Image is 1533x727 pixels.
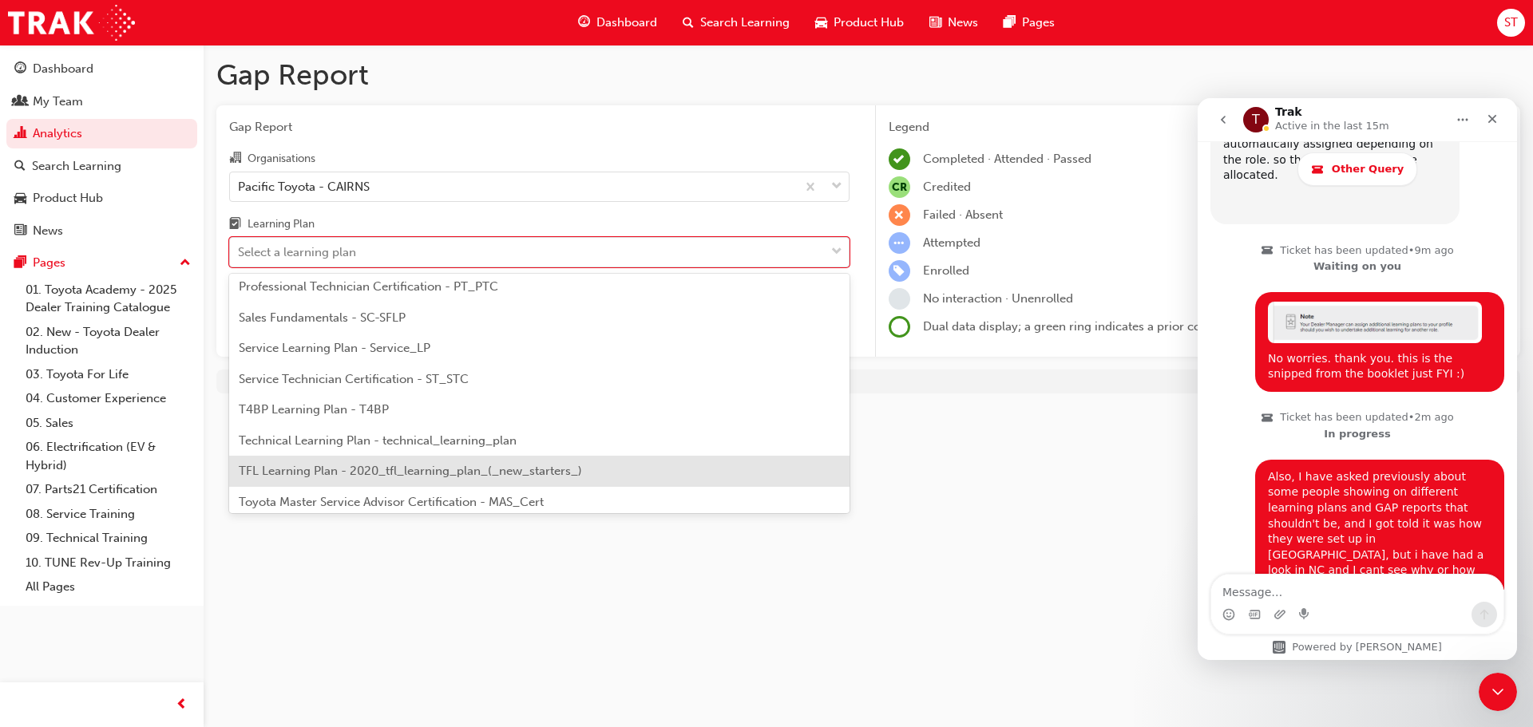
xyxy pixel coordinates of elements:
[6,51,197,248] button: DashboardMy TeamAnalyticsSearch LearningProduct HubNews
[32,157,121,176] div: Search Learning
[33,60,93,78] div: Dashboard
[889,232,910,254] span: learningRecordVerb_ATTEMPT-icon
[19,278,197,320] a: 01. Toyota Academy - 2025 Dealer Training Catalogue
[670,6,802,39] a: search-iconSearch Learning
[923,152,1091,166] span: Completed · Attended · Passed
[8,5,135,41] img: Trak
[239,279,498,294] span: Professional Technician Certification - PT_PTC
[33,189,103,207] div: Product Hub
[239,433,517,448] span: Technical Learning Plan - technical_learning_plan
[239,402,389,417] span: T4BP Learning Plan - T4BP
[889,176,910,198] span: null-icon
[889,148,910,170] span: learningRecordVerb_COMPLETE-icon
[19,502,197,527] a: 08. Service Training
[19,575,197,599] a: All Pages
[948,14,978,32] span: News
[6,152,197,181] a: Search Learning
[700,14,790,32] span: Search Learning
[33,254,65,272] div: Pages
[19,551,197,575] a: 10. TUNE Rev-Up Training
[596,14,657,32] span: Dashboard
[248,151,315,167] div: Organisations
[923,291,1073,306] span: No interaction · Unenrolled
[19,320,197,362] a: 02. New - Toyota Dealer Induction
[33,222,63,240] div: News
[33,93,83,111] div: My Team
[19,477,197,502] a: 07. Parts21 Certification
[6,184,197,213] a: Product Hub
[238,177,370,196] div: Pacific Toyota - CAIRNS
[923,263,969,278] span: Enrolled
[239,372,469,386] span: Service Technician Certification - ST_STC
[923,207,1003,222] span: Failed · Absent
[14,95,26,109] span: people-icon
[1198,98,1517,660] iframe: Intercom live chat
[6,54,197,84] a: Dashboard
[923,180,971,194] span: Credited
[831,242,842,263] span: down-icon
[14,160,26,174] span: search-icon
[578,13,590,33] span: guage-icon
[14,62,26,77] span: guage-icon
[19,526,197,551] a: 09. Technical Training
[802,6,917,39] a: car-iconProduct Hub
[834,14,904,32] span: Product Hub
[1479,673,1517,711] iframe: Intercom live chat
[216,57,1520,93] h1: Gap Report
[229,152,241,166] span: organisation-icon
[14,224,26,239] span: news-icon
[14,192,26,206] span: car-icon
[180,253,191,274] span: up-icon
[889,204,910,226] span: learningRecordVerb_FAIL-icon
[6,248,197,278] button: Pages
[239,341,430,355] span: Service Learning Plan - Service_LP
[565,6,670,39] a: guage-iconDashboard
[929,13,941,33] span: news-icon
[239,310,406,325] span: Sales Fundamentals - SC-SFLP
[917,6,991,39] a: news-iconNews
[229,118,850,136] span: Gap Report
[815,13,827,33] span: car-icon
[14,127,26,141] span: chart-icon
[238,243,356,262] div: Select a learning plan
[6,87,197,117] a: My Team
[19,435,197,477] a: 06. Electrification (EV & Hybrid)
[1004,13,1016,33] span: pages-icon
[19,386,197,411] a: 04. Customer Experience
[6,119,197,148] a: Analytics
[176,695,188,715] span: prev-icon
[923,235,980,250] span: Attempted
[239,495,544,509] span: Toyota Master Service Advisor Certification - MAS_Cert
[19,362,197,387] a: 03. Toyota For Life
[831,176,842,197] span: down-icon
[229,218,241,232] span: learningplan-icon
[6,216,197,246] a: News
[923,319,1455,334] span: Dual data display; a green ring indicates a prior completion presented over latest training status.
[1497,9,1525,37] button: ST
